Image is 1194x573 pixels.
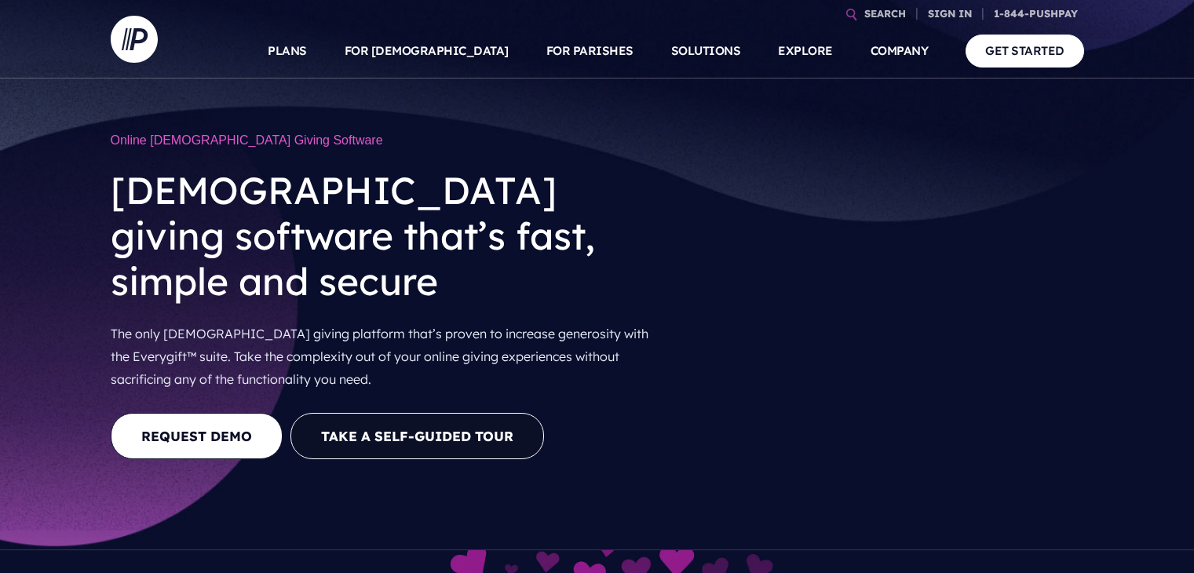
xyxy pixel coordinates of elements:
[111,155,668,316] h2: [DEMOGRAPHIC_DATA] giving software that’s fast, simple and secure
[871,24,929,78] a: COMPANY
[966,35,1084,67] a: GET STARTED
[671,24,741,78] a: SOLUTIONS
[290,413,544,459] button: Take a Self-guided Tour
[268,24,307,78] a: PLANS
[546,24,634,78] a: FOR PARISHES
[345,24,509,78] a: FOR [DEMOGRAPHIC_DATA]
[285,553,909,569] picture: everygift-impact
[111,126,668,155] h1: Online [DEMOGRAPHIC_DATA] Giving Software
[111,316,668,396] p: The only [DEMOGRAPHIC_DATA] giving platform that’s proven to increase generosity with the Everygi...
[111,413,283,459] a: REQUEST DEMO
[778,24,833,78] a: EXPLORE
